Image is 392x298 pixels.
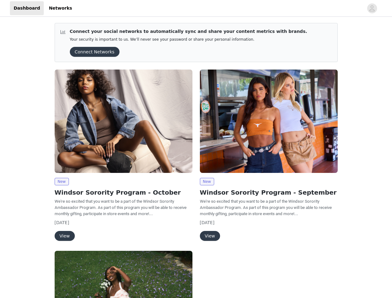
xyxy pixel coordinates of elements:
[70,28,307,35] p: Connect your social networks to automatically sync and share your content metrics with brands.
[55,188,192,197] h2: Windsor Sorority Program - October
[55,220,69,225] span: [DATE]
[369,3,375,13] div: avatar
[10,1,44,15] a: Dashboard
[200,231,220,241] button: View
[55,199,187,216] span: We're so excited that you want to be a part of the Windsor Sorority Ambassador Program. As part o...
[200,234,220,238] a: View
[70,37,307,42] p: Your security is important to us. We’ll never see your password or share your personal information.
[200,199,332,216] span: We're so excited that you want to be a part of the Windsor Sorority Ambassador Program. As part o...
[55,70,192,173] img: Windsor
[45,1,76,15] a: Networks
[200,188,338,197] h2: Windsor Sorority Program - September
[70,47,119,57] button: Connect Networks
[200,70,338,173] img: Windsor
[200,220,214,225] span: [DATE]
[55,234,75,238] a: View
[55,231,75,241] button: View
[200,178,214,185] span: New
[55,178,69,185] span: New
